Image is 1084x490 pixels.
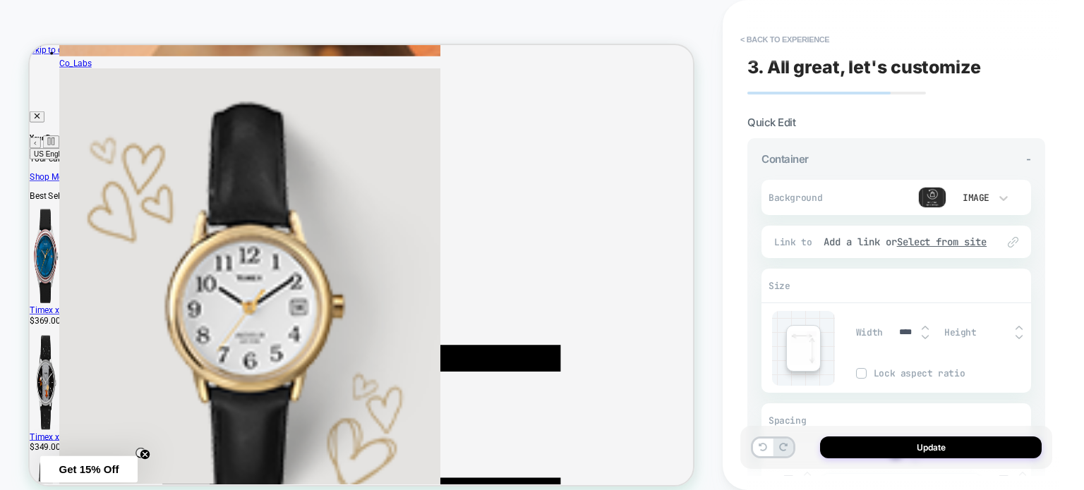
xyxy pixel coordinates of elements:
[897,235,987,248] u: Select from site
[769,415,806,427] span: Spacing
[944,326,977,338] span: Height
[769,192,828,204] span: Background
[733,28,836,51] button: < Back to experience
[42,123,57,137] button: Next slide
[922,325,929,331] img: up
[790,331,817,365] img: edit
[1008,237,1018,247] img: edit
[824,235,983,248] div: Add a link or
[761,152,809,166] span: Container
[856,326,883,338] span: Width
[769,280,790,292] span: Size
[747,56,981,78] span: 3. All great, let's customize
[874,367,1031,379] span: Lock aspect ratio
[747,116,795,129] span: Quick Edit
[1026,152,1031,166] span: -
[18,121,40,137] button: Pause Slideshow
[6,140,66,150] span: US English ($)
[820,436,1042,458] button: Update
[918,187,946,208] img: preview
[922,334,929,340] img: down
[960,192,989,204] div: Image
[1016,325,1023,331] img: up
[1016,334,1023,340] img: down
[774,236,817,248] span: Link to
